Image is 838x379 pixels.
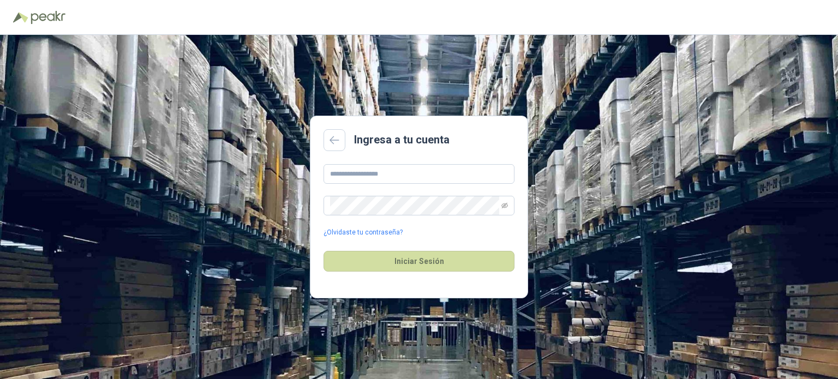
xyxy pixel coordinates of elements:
h2: Ingresa a tu cuenta [354,131,450,148]
img: Logo [13,12,28,23]
button: Iniciar Sesión [324,251,514,272]
span: eye-invisible [501,202,508,209]
a: ¿Olvidaste tu contraseña? [324,227,403,238]
img: Peakr [31,11,65,24]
